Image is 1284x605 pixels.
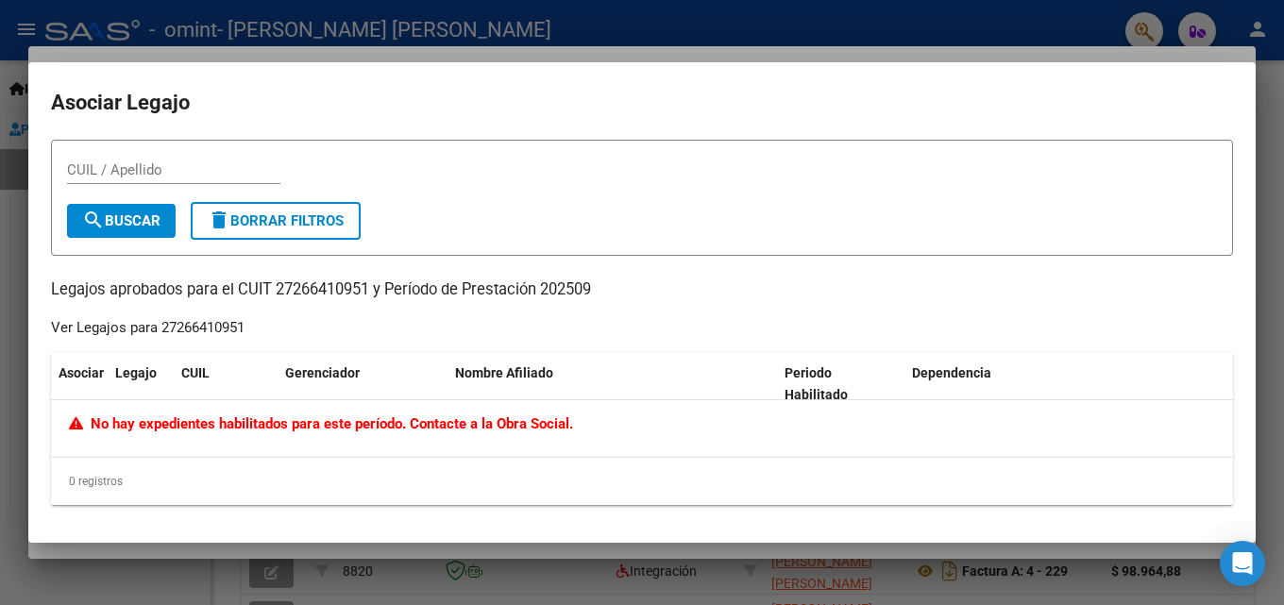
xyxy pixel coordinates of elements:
[82,209,105,231] mat-icon: search
[51,85,1233,121] h2: Asociar Legajo
[191,202,361,240] button: Borrar Filtros
[1220,541,1265,586] div: Open Intercom Messenger
[455,365,553,380] span: Nombre Afiliado
[51,458,1233,505] div: 0 registros
[51,278,1233,302] p: Legajos aprobados para el CUIT 27266410951 y Período de Prestación 202509
[59,365,104,380] span: Asociar
[108,353,174,415] datatable-header-cell: Legajo
[67,204,176,238] button: Buscar
[278,353,448,415] datatable-header-cell: Gerenciador
[208,209,230,231] mat-icon: delete
[69,415,573,432] span: No hay expedientes habilitados para este período. Contacte a la Obra Social.
[82,212,160,229] span: Buscar
[904,353,1234,415] datatable-header-cell: Dependencia
[51,317,245,339] div: Ver Legajos para 27266410951
[785,365,848,402] span: Periodo Habilitado
[285,365,360,380] span: Gerenciador
[115,365,157,380] span: Legajo
[208,212,344,229] span: Borrar Filtros
[912,365,991,380] span: Dependencia
[777,353,904,415] datatable-header-cell: Periodo Habilitado
[448,353,777,415] datatable-header-cell: Nombre Afiliado
[174,353,278,415] datatable-header-cell: CUIL
[51,353,108,415] datatable-header-cell: Asociar
[181,365,210,380] span: CUIL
